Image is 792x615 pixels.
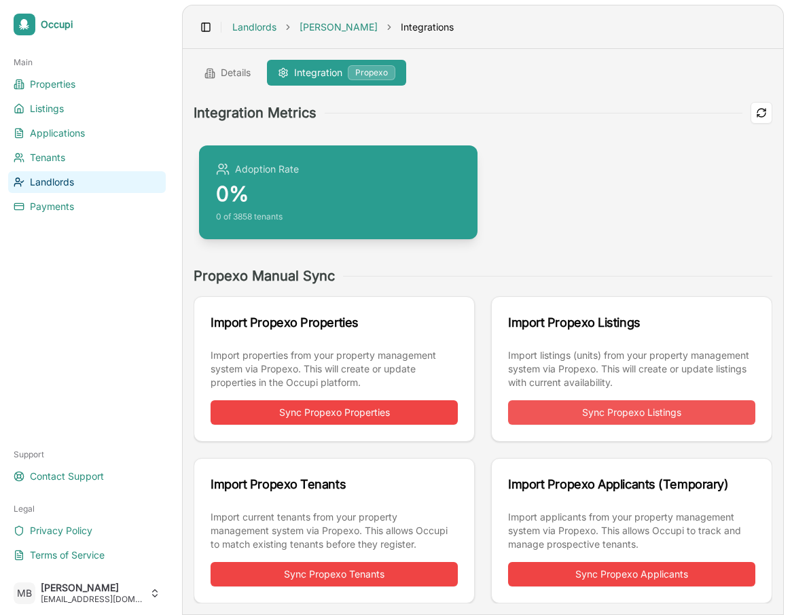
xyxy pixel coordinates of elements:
a: Privacy Policy [8,520,166,542]
a: Occupi [8,8,166,41]
p: Import applicants from your property management system via Propexo. This allows Occupi to track a... [508,510,755,551]
a: Applications [8,122,166,144]
button: Sync Propexo Properties [211,400,458,425]
p: Import listings (units) from your property management system via Propexo. This will create or upd... [508,349,755,389]
div: Legal [8,498,166,520]
a: Properties [8,73,166,95]
nav: breadcrumb [232,20,454,34]
a: Contact Support [8,465,166,487]
h2: Integration Metrics [194,103,317,122]
a: [PERSON_NAME] [300,20,378,34]
span: Payments [30,200,74,213]
span: Contact Support [30,470,104,483]
button: Details [194,60,262,85]
span: Properties [30,77,75,91]
div: Main [8,52,166,73]
span: MB [14,582,35,604]
p: Import properties from your property management system via Propexo. This will create or update pr... [211,349,458,389]
a: Payments [8,196,166,217]
div: Import Propexo Properties [211,313,458,332]
div: Support [8,444,166,465]
div: Import Propexo Listings [508,313,755,332]
a: Listings [8,98,166,120]
span: Applications [30,126,85,140]
div: 0% [216,181,299,206]
span: Landlords [30,175,74,189]
span: Adoption Rate [235,162,299,176]
span: [EMAIL_ADDRESS][DOMAIN_NAME] [41,594,144,605]
span: [PERSON_NAME] [41,582,144,594]
button: Sync Propexo Tenants [211,562,458,586]
span: Listings [30,102,64,116]
a: Terms of Service [8,544,166,566]
div: Import Propexo Tenants [211,475,458,494]
button: Sync Propexo Applicants [508,562,755,586]
span: Privacy Policy [30,524,92,538]
div: Import Propexo Applicants (Temporary) [508,475,755,494]
span: Tenants [30,151,65,164]
button: Sync Propexo Listings [508,400,755,425]
h2: Propexo Manual Sync [194,266,335,285]
a: Tenants [8,147,166,169]
a: Landlords [232,20,276,34]
button: MB[PERSON_NAME][EMAIL_ADDRESS][DOMAIN_NAME] [8,577,166,610]
p: Import current tenants from your property management system via Propexo. This allows Occupi to ma... [211,510,458,551]
div: Propexo [348,65,395,80]
div: 0 of 3858 tenants [216,211,299,222]
a: Landlords [8,171,166,193]
span: Integrations [401,20,454,34]
button: IntegrationPropexo [267,60,406,86]
span: Integration [294,66,342,80]
span: Occupi [41,18,160,31]
span: Terms of Service [30,548,105,562]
